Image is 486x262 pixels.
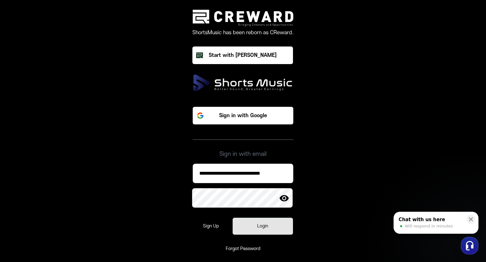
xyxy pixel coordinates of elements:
[233,218,293,235] button: Login
[226,246,260,251] a: Forgot Password
[81,199,121,215] a: Settings
[193,107,293,124] button: Sign in with Google
[193,10,293,26] img: creward logo
[219,112,267,119] p: Sign in with Google
[93,209,108,214] span: Settings
[2,199,41,215] a: Home
[41,199,81,215] a: Messages
[193,74,293,92] img: ShortsMusic
[242,223,284,229] div: Login
[279,193,289,203] img: eye
[16,209,27,214] span: Home
[194,218,228,234] a: Sign Up
[192,46,294,64] a: Start with [PERSON_NAME]
[192,29,294,36] p: ShortsMusic has been reborn as CReward.
[193,139,293,159] div: Sign in with email
[209,52,277,59] div: Start with [PERSON_NAME]
[52,209,71,214] span: Messages
[192,46,293,64] button: Start with [PERSON_NAME]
